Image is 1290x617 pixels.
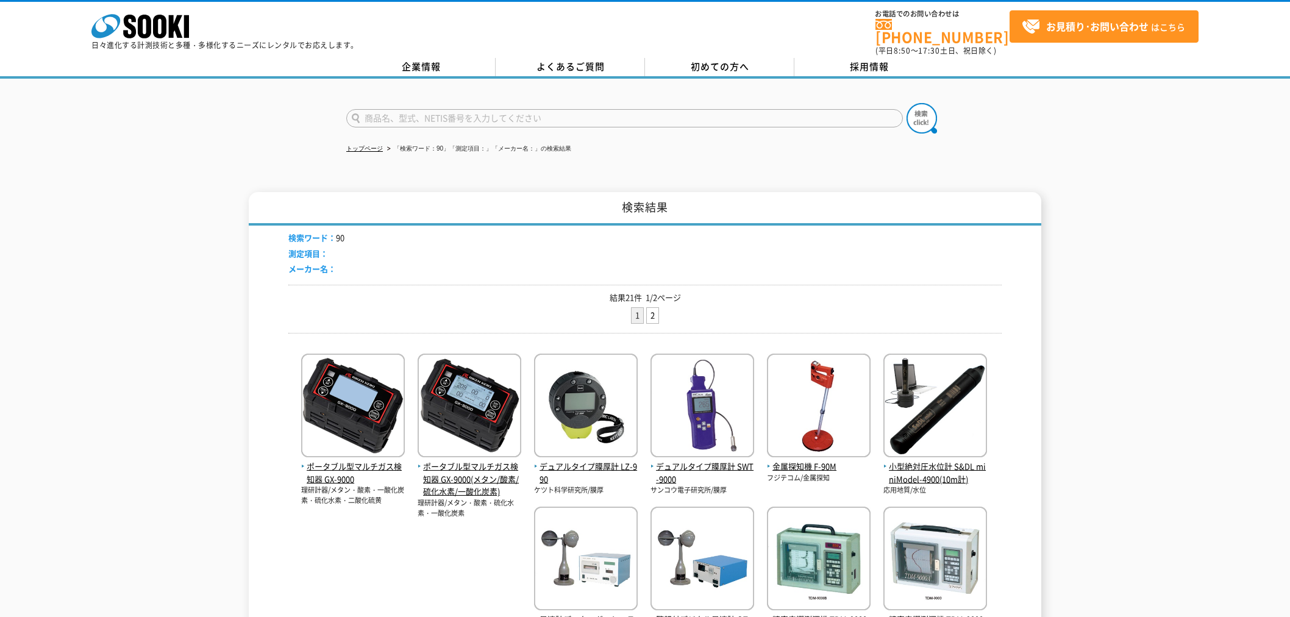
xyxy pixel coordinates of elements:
li: 「検索ワード：90」「測定項目：」「メーカー名：」の検索結果 [385,143,571,155]
a: 企業情報 [346,58,496,76]
a: ポータブル型マルチガス検知器 GX-9000 [301,448,405,485]
a: 初めての方へ [645,58,794,76]
p: 理研計器/メタン・酸素・硫化水素・一酸化炭素 [418,498,521,518]
span: 17:30 [918,45,940,56]
span: (平日 ～ 土日、祝日除く) [875,45,996,56]
p: 結果21件 1/2ページ [288,291,1002,304]
img: OT-902D [650,507,754,613]
span: メーカー名： [288,263,336,274]
img: LZ-990 [534,354,638,460]
img: GX-9000 [301,354,405,460]
a: よくあるご質問 [496,58,645,76]
span: はこちら [1022,18,1185,36]
a: トップページ [346,145,383,152]
span: ポータブル型マルチガス検知器 GX-9000 [301,460,405,486]
img: S&DL miniModel-4900(10m計) [883,354,987,460]
p: サンコウ電子研究所/膜厚 [650,485,754,496]
img: btn_search.png [907,103,937,134]
a: 採用情報 [794,58,944,76]
a: 2 [647,308,658,323]
a: デュアルタイプ膜厚計 LZ-990 [534,448,638,485]
a: デュアルタイプ膜厚計 SWT-9000 [650,448,754,485]
p: 日々進化する計測技術と多種・多様化するニーズにレンタルでお応えします。 [91,41,358,49]
span: 8:50 [894,45,911,56]
img: GX-9000(メタン/酸素/硫化水素/一酸化炭素) [418,354,521,460]
input: 商品名、型式、NETIS番号を入力してください [346,109,903,127]
a: [PHONE_NUMBER] [875,19,1010,44]
li: 90 [288,232,344,244]
span: 金属探知機 F-90M [767,460,871,473]
p: 理研計器/メタン・酸素・一酸化炭素・硫化水素・二酸化硫黄 [301,485,405,505]
p: フジテコム/金属探知 [767,473,871,483]
a: 金属探知機 F-90M [767,448,871,473]
p: ケツト科学研究所/膜厚 [534,485,638,496]
strong: お見積り･お問い合わせ [1046,19,1149,34]
span: 検索ワード： [288,232,336,243]
span: 小型絶対圧水位計 S&DL miniModel-4900(10m計) [883,460,987,486]
span: お電話でのお問い合わせは [875,10,1010,18]
span: ポータブル型マルチガス検知器 GX-9000(メタン/酸素/硫化水素/一酸化炭素) [418,460,521,498]
span: デュアルタイプ膜厚計 LZ-990 [534,460,638,486]
h1: 検索結果 [249,192,1041,226]
img: OT-901※取扱終了 [534,507,638,613]
li: 1 [631,307,644,324]
img: TDM-9000A※取扱終了 [883,507,987,613]
a: 小型絶対圧水位計 S&DL miniModel-4900(10m計) [883,448,987,485]
p: 応用地質/水位 [883,485,987,496]
span: デュアルタイプ膜厚計 SWT-9000 [650,460,754,486]
img: F-90M [767,354,871,460]
img: SWT-9000 [650,354,754,460]
span: 測定項目： [288,248,328,259]
img: TDM-9000B※取扱終了 [767,507,871,613]
a: お見積り･お問い合わせはこちら [1010,10,1199,43]
a: ポータブル型マルチガス検知器 GX-9000(メタン/酸素/硫化水素/一酸化炭素) [418,448,521,498]
span: 初めての方へ [691,60,749,73]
